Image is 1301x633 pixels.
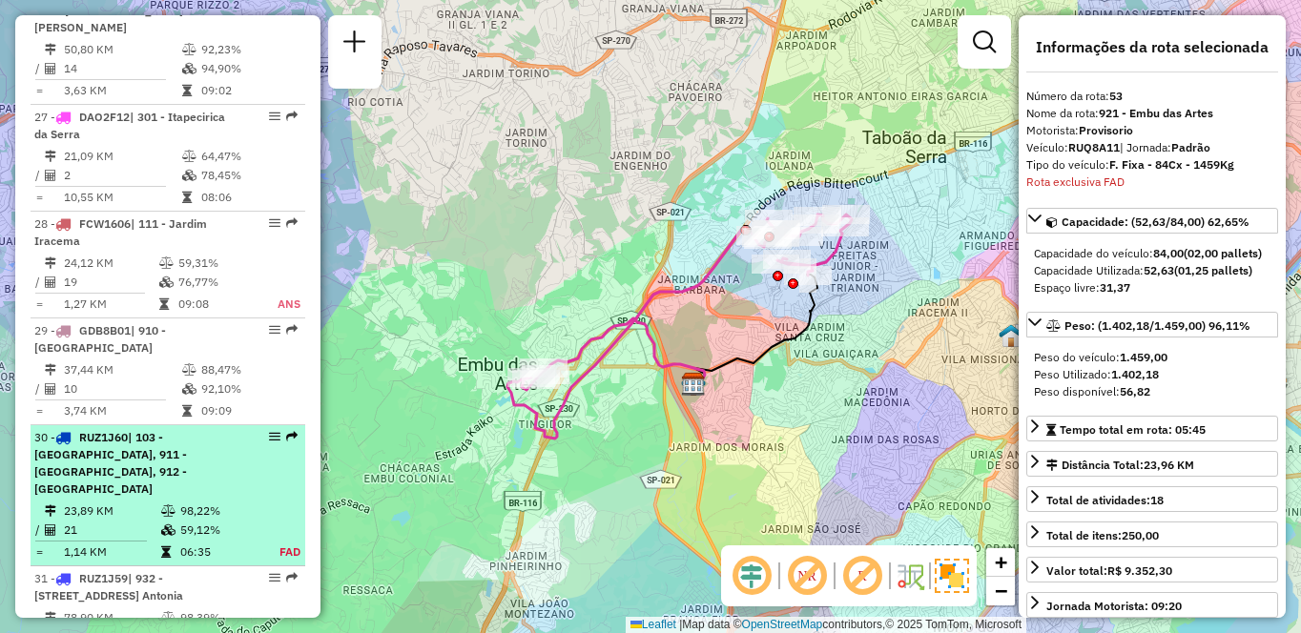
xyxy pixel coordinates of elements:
[34,81,44,100] td: =
[161,612,176,623] i: % de utilização do peso
[63,542,160,562] td: 1,14 KM
[1026,174,1278,191] div: Rota exclusiva FAD
[986,548,1015,577] a: Zoom in
[1109,157,1234,172] strong: F. Fixa - 84Cx - 1459Kg
[1034,366,1270,383] div: Peso Utilizado:
[1026,416,1278,441] a: Tempo total em rota: 05:45
[200,188,297,207] td: 08:06
[1026,557,1278,582] a: Valor total:R$ 9.352,30
[34,521,44,540] td: /
[1026,88,1278,105] div: Número da rota:
[179,542,258,562] td: 06:35
[1046,457,1194,474] div: Distância Total:
[34,273,44,292] td: /
[63,360,181,379] td: 37,44 KM
[63,254,158,273] td: 24,12 KM
[256,295,301,314] td: ANS
[1026,139,1278,156] div: Veículo:
[1184,246,1262,260] strong: (02,00 pallets)
[986,577,1015,605] a: Zoom out
[182,364,196,376] i: % de utilização do peso
[63,147,181,166] td: 21,09 KM
[34,571,183,602] span: 31 -
[63,59,181,78] td: 14
[286,111,298,122] em: Rota exportada
[1026,451,1278,477] a: Distância Total:23,96 KM
[1107,563,1172,578] strong: R$ 9.352,30
[63,521,160,540] td: 21
[179,501,258,521] td: 98,22%
[34,295,44,314] td: =
[34,166,44,185] td: /
[1099,106,1213,120] strong: 921 - Embu das Artes
[1064,318,1250,333] span: Peso: (1.402,18/1.459,00) 96,11%
[177,254,256,273] td: 59,31%
[63,379,181,398] td: 10
[79,216,131,231] span: FCW1606
[1026,105,1278,122] div: Nome da rota:
[1100,280,1130,295] strong: 31,37
[182,85,192,96] i: Tempo total em rota
[45,612,56,623] i: Distância Total
[1026,156,1278,174] div: Tipo do veículo:
[63,166,181,185] td: 2
[200,81,297,100] td: 09:02
[63,188,181,207] td: 10,55 KM
[1026,122,1278,139] div: Motorista:
[286,324,298,336] em: Rota exportada
[1026,592,1278,618] a: Jornada Motorista: 09:20
[681,372,706,397] img: CDD Embu
[1144,458,1194,472] span: 23,96 KM
[1026,486,1278,512] a: Total de atividades:18
[45,63,56,74] i: Total de Atividades
[79,571,128,585] span: RUZ1J59
[269,111,280,122] em: Opções
[200,401,297,420] td: 09:09
[45,151,56,162] i: Distância Total
[269,217,280,229] em: Opções
[1068,140,1120,154] strong: RUQ8A11
[79,323,131,337] span: GDB8B01
[45,257,56,269] i: Distância Total
[1026,312,1278,337] a: Peso: (1.402,18/1.459,00) 96,11%
[626,617,1026,633] div: Map data © contributors,© 2025 TomTom, Microsoft
[179,608,258,627] td: 98,39%
[1034,383,1270,400] div: Peso disponível:
[1111,367,1159,381] strong: 1.402,18
[269,572,280,583] em: Opções
[1079,123,1133,137] strong: Provisorio
[1174,263,1252,277] strong: (01,25 pallets)
[1150,493,1164,507] strong: 18
[200,360,297,379] td: 88,47%
[269,431,280,442] em: Opções
[679,618,682,631] span: |
[200,166,297,185] td: 78,45%
[729,553,774,599] span: Ocultar deslocamento
[1109,89,1123,103] strong: 53
[79,430,128,444] span: RUZ1J60
[1026,341,1278,408] div: Peso: (1.402,18/1.459,00) 96,11%
[161,524,176,536] i: % de utilização da cubagem
[995,550,1007,574] span: +
[177,295,256,314] td: 09:08
[79,110,130,124] span: DAO2F12
[200,147,297,166] td: 64,47%
[935,559,969,593] img: Exibir/Ocultar setores
[34,542,44,562] td: =
[258,542,301,562] td: FAD
[200,59,297,78] td: 94,90%
[1034,245,1270,262] div: Capacidade do veículo:
[286,572,298,583] em: Rota exportada
[34,216,207,248] span: | 111 - Jardim Iracema
[1046,527,1159,544] div: Total de itens:
[45,505,56,517] i: Distância Total
[45,170,56,181] i: Total de Atividades
[1144,263,1174,277] strong: 52,63
[34,571,183,602] span: | 932 - [STREET_ADDRESS] Antonia
[45,364,56,376] i: Distância Total
[1153,246,1184,260] strong: 84,00
[269,324,280,336] em: Opções
[999,323,1023,348] img: DS Teste
[182,151,196,162] i: % de utilização do peso
[45,524,56,536] i: Total de Atividades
